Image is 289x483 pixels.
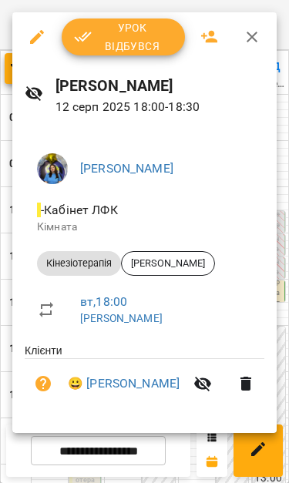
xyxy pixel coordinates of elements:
[37,220,252,235] p: Кімната
[80,161,173,176] a: [PERSON_NAME]
[80,294,127,309] a: вт , 18:00
[25,365,62,402] button: Візит ще не сплачено. Додати оплату?
[80,312,163,324] a: [PERSON_NAME]
[37,203,121,217] span: - Кабінет ЛФК
[121,251,215,276] div: [PERSON_NAME]
[62,18,185,55] button: Урок відбувся
[55,74,264,98] h6: [PERSON_NAME]
[25,343,264,414] ul: Клієнти
[55,98,264,116] p: 12 серп 2025 18:00 - 18:30
[37,257,121,270] span: Кінезіотерапія
[122,257,214,270] span: [PERSON_NAME]
[74,18,173,55] span: Урок відбувся
[37,153,68,184] img: d1dec607e7f372b62d1bb04098aa4c64.jpeg
[68,374,180,393] a: 😀 [PERSON_NAME]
